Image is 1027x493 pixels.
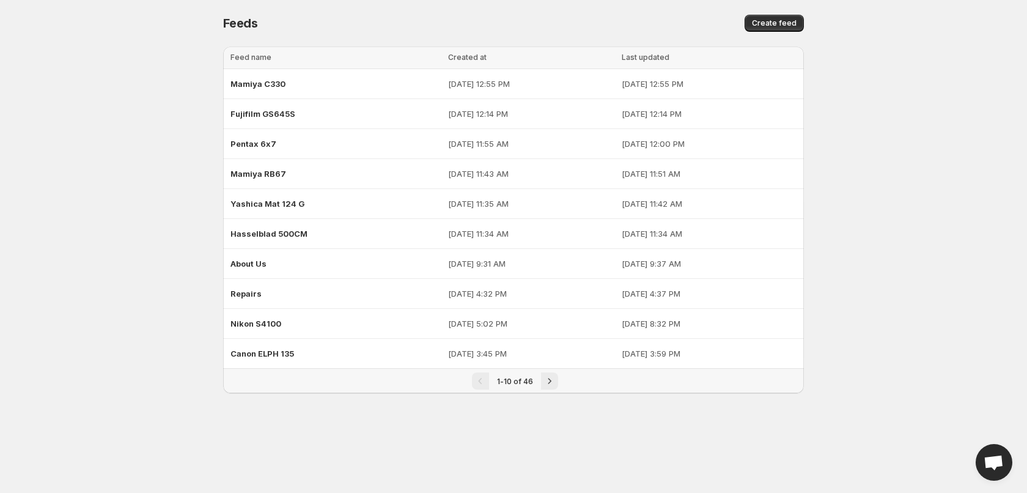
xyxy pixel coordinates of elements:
[448,228,614,240] p: [DATE] 11:34 AM
[448,258,614,270] p: [DATE] 9:31 AM
[448,53,487,62] span: Created at
[448,198,614,210] p: [DATE] 11:35 AM
[448,108,614,120] p: [DATE] 12:14 PM
[448,138,614,150] p: [DATE] 11:55 AM
[230,169,286,179] span: Mamiya RB67
[497,377,533,386] span: 1-10 of 46
[622,287,797,300] p: [DATE] 4:37 PM
[230,319,281,328] span: Nikon S4100
[230,229,307,239] span: Hasselblad 500CM
[448,287,614,300] p: [DATE] 4:32 PM
[230,79,285,89] span: Mamiya C330
[976,444,1012,481] div: Open chat
[752,18,797,28] span: Create feed
[448,168,614,180] p: [DATE] 11:43 AM
[622,198,797,210] p: [DATE] 11:42 AM
[541,373,558,390] button: Next
[230,53,271,62] span: Feed name
[622,138,797,150] p: [DATE] 12:00 PM
[230,199,304,209] span: Yashica Mat 124 G
[230,349,294,358] span: Canon ELPH 135
[622,78,797,90] p: [DATE] 12:55 PM
[230,109,295,119] span: Fujifilm GS645S
[230,139,276,149] span: Pentax 6x7
[622,168,797,180] p: [DATE] 11:51 AM
[223,368,804,393] nav: Pagination
[448,317,614,330] p: [DATE] 5:02 PM
[622,317,797,330] p: [DATE] 8:32 PM
[223,16,258,31] span: Feeds
[622,108,797,120] p: [DATE] 12:14 PM
[448,78,614,90] p: [DATE] 12:55 PM
[622,228,797,240] p: [DATE] 11:34 AM
[745,15,804,32] button: Create feed
[622,53,669,62] span: Last updated
[622,347,797,360] p: [DATE] 3:59 PM
[230,289,262,298] span: Repairs
[448,347,614,360] p: [DATE] 3:45 PM
[230,259,267,269] span: About Us
[622,258,797,270] p: [DATE] 9:37 AM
